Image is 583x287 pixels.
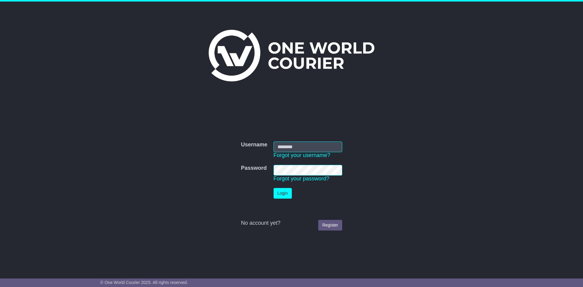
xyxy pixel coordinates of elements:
button: Login [274,188,292,199]
span: © One World Courier 2025. All rights reserved. [100,280,188,285]
a: Forgot your username? [274,152,330,158]
img: One World [209,30,374,81]
div: No account yet? [241,220,342,227]
label: Password [241,165,267,172]
label: Username [241,142,267,148]
a: Forgot your password? [274,176,329,182]
a: Register [318,220,342,231]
